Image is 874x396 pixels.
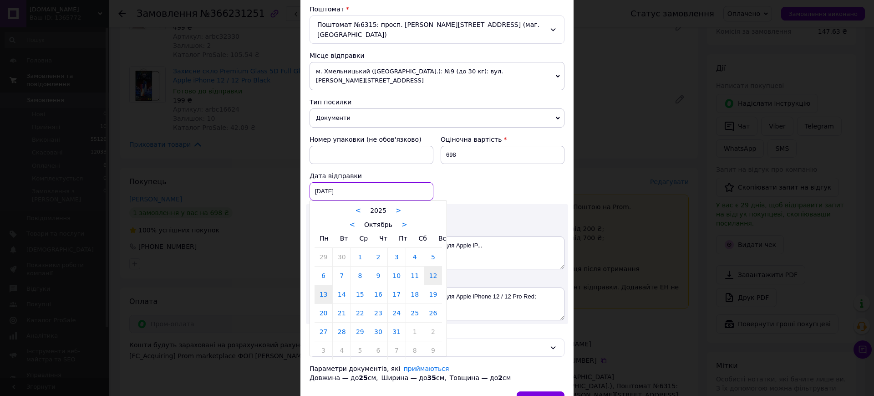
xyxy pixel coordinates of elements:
a: 26 [424,304,442,322]
span: Сб [419,235,427,242]
a: 8 [351,267,369,285]
a: 2 [424,323,442,341]
span: 2025 [370,207,386,214]
a: 29 [351,323,369,341]
a: 8 [406,341,424,360]
a: 6 [315,267,332,285]
a: 18 [406,285,424,303]
a: 23 [369,304,387,322]
a: 19 [424,285,442,303]
a: 1 [351,248,369,266]
a: 12 [424,267,442,285]
span: Октябрь [364,221,392,228]
a: 15 [351,285,369,303]
a: 14 [333,285,351,303]
a: 10 [388,267,406,285]
a: < [350,221,356,229]
span: Вт [340,235,348,242]
a: 28 [333,323,351,341]
a: 1 [406,323,424,341]
a: 30 [333,248,351,266]
a: > [401,221,407,229]
a: 7 [333,267,351,285]
a: 9 [369,267,387,285]
a: 4 [406,248,424,266]
a: 17 [388,285,406,303]
a: 6 [369,341,387,360]
a: 21 [333,304,351,322]
span: Пт [399,235,407,242]
a: 16 [369,285,387,303]
a: 31 [388,323,406,341]
a: 3 [388,248,406,266]
span: Ср [359,235,368,242]
a: 11 [406,267,424,285]
a: 7 [388,341,406,360]
a: 20 [315,304,332,322]
span: Пн [320,235,329,242]
a: 4 [333,341,351,360]
a: 13 [315,285,332,303]
span: Чт [379,235,387,242]
a: 29 [315,248,332,266]
a: 22 [351,304,369,322]
a: 5 [351,341,369,360]
a: < [356,206,361,215]
span: Вс [438,235,446,242]
a: 3 [315,341,332,360]
a: 30 [369,323,387,341]
a: 5 [424,248,442,266]
a: 24 [388,304,406,322]
a: 25 [406,304,424,322]
a: > [396,206,401,215]
a: 2 [369,248,387,266]
a: 27 [315,323,332,341]
a: 9 [424,341,442,360]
